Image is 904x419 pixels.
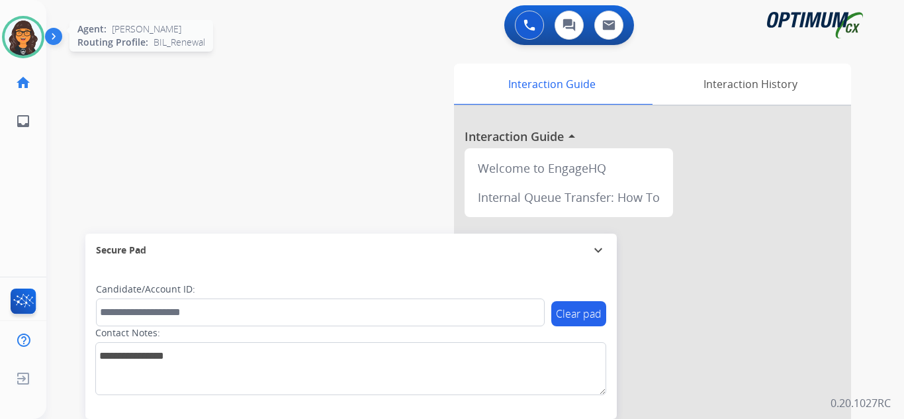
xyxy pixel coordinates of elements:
[551,301,606,326] button: Clear pad
[95,326,160,340] label: Contact Notes:
[96,244,146,257] span: Secure Pad
[470,154,668,183] div: Welcome to EngageHQ
[590,242,606,258] mat-icon: expand_more
[77,36,148,49] span: Routing Profile:
[470,183,668,212] div: Internal Queue Transfer: How To
[15,113,31,129] mat-icon: inbox
[831,395,891,411] p: 0.20.1027RC
[96,283,195,296] label: Candidate/Account ID:
[77,23,107,36] span: Agent:
[15,75,31,91] mat-icon: home
[154,36,205,49] span: BIL_Renewal
[112,23,181,36] span: [PERSON_NAME]
[649,64,851,105] div: Interaction History
[454,64,649,105] div: Interaction Guide
[5,19,42,56] img: avatar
